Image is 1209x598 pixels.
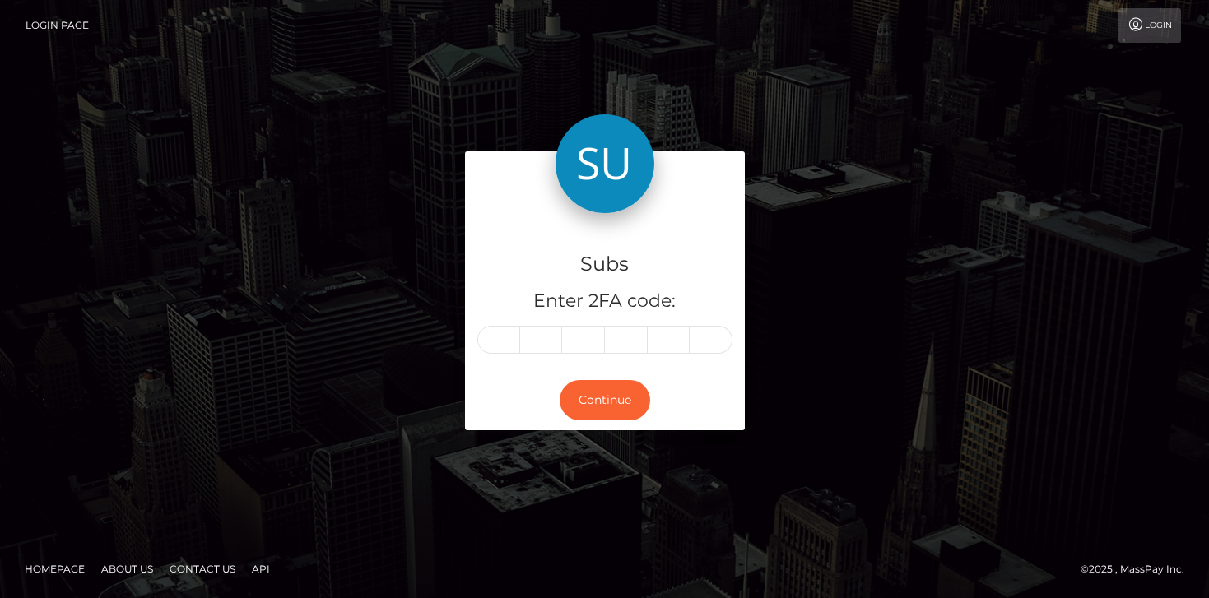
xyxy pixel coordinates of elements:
[245,556,277,582] a: API
[1118,8,1181,43] a: Login
[477,289,732,314] h5: Enter 2FA code:
[556,114,654,213] img: Subs
[560,380,650,420] button: Continue
[477,250,732,279] h4: Subs
[1081,560,1197,578] div: © 2025 , MassPay Inc.
[18,556,91,582] a: Homepage
[95,556,160,582] a: About Us
[26,8,89,43] a: Login Page
[163,556,242,582] a: Contact Us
